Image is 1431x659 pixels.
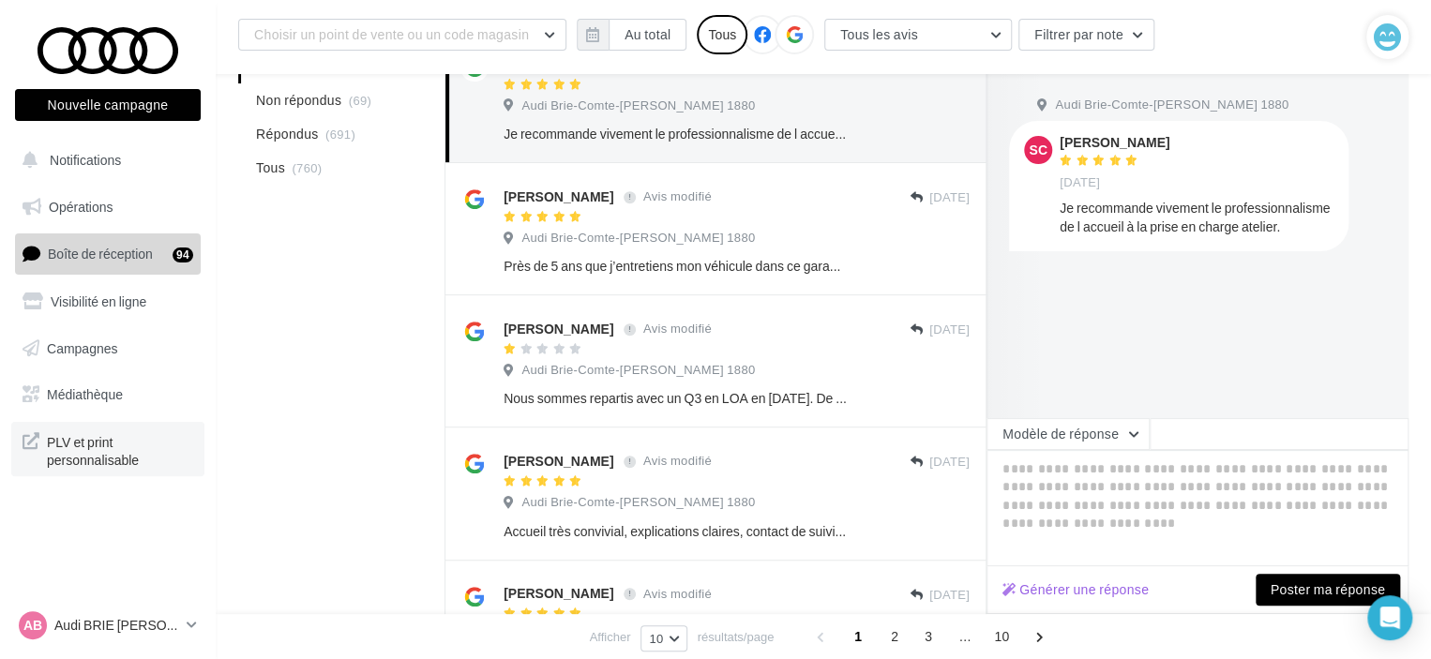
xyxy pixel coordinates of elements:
button: Au total [577,19,686,51]
span: PLV et print personnalisable [47,429,193,470]
span: Campagnes [47,339,118,355]
span: 10 [987,622,1017,652]
span: [DATE] [929,189,970,206]
span: (69) [349,93,371,108]
span: Opérations [49,199,113,215]
span: ... [950,622,980,652]
a: Opérations [11,187,204,227]
span: [DATE] [1060,174,1100,191]
span: Non répondus [256,91,341,110]
span: Afficher [590,628,631,646]
button: Filtrer par note [1018,19,1154,51]
span: 2 [880,622,910,652]
span: AB [23,616,42,635]
span: (760) [292,160,322,175]
button: Choisir un point de vente ou un code magasin [238,19,566,51]
button: 10 [640,625,686,652]
span: Audi Brie-Comte-[PERSON_NAME] 1880 [521,362,755,379]
button: Au total [609,19,686,51]
div: 94 [173,247,193,262]
span: SC [1029,141,1047,159]
span: [DATE] [929,322,970,338]
div: [PERSON_NAME] [504,187,613,206]
a: Campagnes [11,329,204,368]
div: Tous [697,15,747,54]
p: Audi BRIE [PERSON_NAME] [54,616,179,635]
div: [PERSON_NAME] [504,320,613,338]
button: Poster ma réponse [1256,574,1400,606]
span: Avis modifié [643,586,712,601]
span: 1 [843,622,873,652]
span: Audi Brie-Comte-[PERSON_NAME] 1880 [521,97,755,114]
div: Nous sommes repartis avec un Q3 en LOA en [DATE]. De nombreux problèmes apparaissent et le commer... [504,389,848,408]
button: Nouvelle campagne [15,89,201,121]
span: Audi Brie-Comte-[PERSON_NAME] 1880 [521,494,755,511]
a: PLV et print personnalisable [11,422,204,477]
div: [PERSON_NAME] [1060,136,1169,149]
span: 3 [913,622,943,652]
span: Répondus [256,125,319,143]
a: Visibilité en ligne [11,282,204,322]
span: Médiathèque [47,386,123,402]
div: Je recommande vivement le professionnalisme de l accueil à la prise en charge atelier. [1060,199,1333,236]
div: Accueil très convivial, explications claires, contact de suivi, information d’un retard dans la p... [504,522,848,541]
div: [PERSON_NAME] [504,584,613,603]
span: Boîte de réception [48,246,153,262]
span: Tous [256,158,285,177]
span: Audi Brie-Comte-[PERSON_NAME] 1880 [521,230,755,247]
a: Médiathèque [11,375,204,414]
span: Audi Brie-Comte-[PERSON_NAME] 1880 [1055,97,1288,113]
div: Open Intercom Messenger [1367,595,1412,640]
span: Visibilité en ligne [51,293,146,309]
span: Choisir un point de vente ou un code magasin [254,26,529,42]
span: Avis modifié [643,189,712,204]
a: AB Audi BRIE [PERSON_NAME] [15,607,201,643]
span: 10 [649,631,663,646]
div: [PERSON_NAME] [504,452,613,471]
button: Notifications [11,141,197,180]
div: Près de 5 ans que j’entretiens mon véhicule dans ce garage. Une équipe souriante avec un véritabl... [504,257,848,276]
span: Avis modifié [643,454,712,469]
span: Notifications [50,152,121,168]
span: Tous les avis [840,26,918,42]
span: (691) [325,127,355,142]
button: Modèle de réponse [987,418,1150,450]
a: Boîte de réception94 [11,233,204,274]
span: résultats/page [698,628,775,646]
button: Générer une réponse [995,578,1156,601]
div: Je recommande vivement le professionnalisme de l accueil à la prise en charge atelier. [504,125,848,143]
span: [DATE] [929,587,970,604]
span: [DATE] [929,454,970,471]
button: Tous les avis [824,19,1012,51]
span: Avis modifié [643,322,712,337]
